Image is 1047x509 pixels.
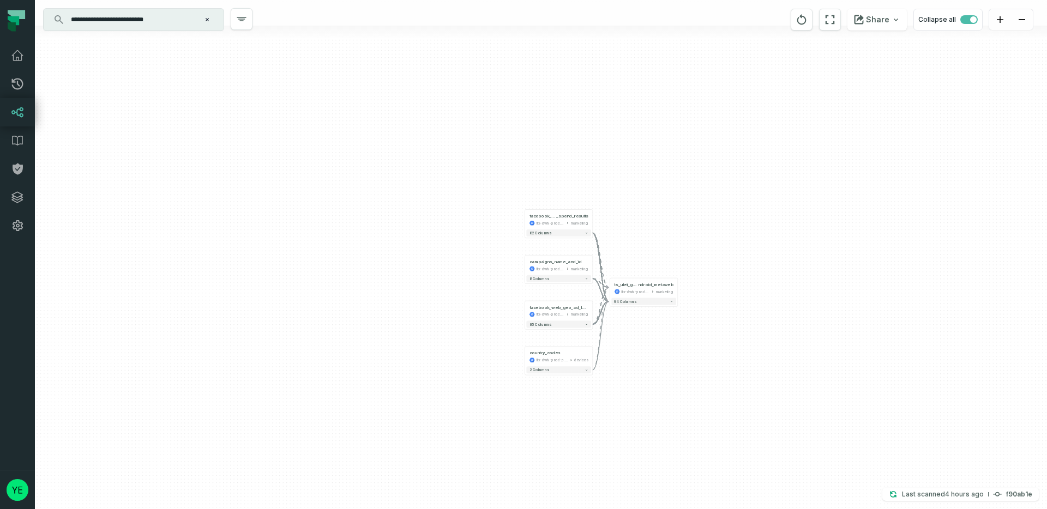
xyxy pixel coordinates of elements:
div: marketing [571,220,588,226]
div: facebook_and_geo_ad_level_spend_results [529,213,588,219]
g: Edge from bd5530105f9a8dff9f01ff22c8725a6b to b504f5ed5d4b5d7144700914a8a7206a [593,287,609,369]
div: campaigns_name_and_id [529,259,582,264]
div: country_codes [529,350,561,356]
div: marketing [571,312,588,317]
button: zoom in [989,9,1011,31]
span: ts_ulei_geo_a [614,282,637,287]
div: ltx-dwh-prod-processed [536,266,564,271]
span: _spend_results [556,213,588,219]
span: ndroid_metaweb [638,282,673,287]
button: Last scanned[DATE] 5:59:59 AMf90ab1e [882,488,1039,501]
span: 2 columns [529,368,549,372]
button: Share [847,9,907,31]
h4: f90ab1e [1006,491,1032,498]
span: 82 columns [529,231,552,235]
relative-time: Sep 17, 2025, 5:59 AM GMT+3 [945,490,984,498]
p: Last scanned [902,489,984,500]
div: ltx-dwh-prod-processed [536,357,568,363]
button: Clear search query [202,14,213,25]
div: marketing [656,289,673,294]
div: marketing [571,266,588,271]
g: Edge from 8c9dce5eaf29f837e149582b719d9a59 to b504f5ed5d4b5d7144700914a8a7206a [593,301,609,324]
div: ltx-dwh-prod-processed [621,289,649,294]
g: Edge from f3bea2534ebc0ed6a39cddc7c8b10119 to b504f5ed5d4b5d7144700914a8a7206a [593,278,609,287]
button: Collapse all [913,9,983,31]
div: ts_ulei_geo_android_metaweb [614,282,673,287]
span: facebook_and_geo_ad_level [529,213,557,219]
g: Edge from 1a4e495bff92b513b88e2f19759791ae to b504f5ed5d4b5d7144700914a8a7206a [593,233,609,287]
span: 85 columns [529,322,552,326]
div: ltx-dwh-prod-processed [536,220,564,226]
img: avatar of yedidya [7,479,28,501]
span: 8 columns [529,276,549,281]
div: facebook_web_geo_ad_level [529,305,588,310]
g: Edge from 8c9dce5eaf29f837e149582b719d9a59 to b504f5ed5d4b5d7144700914a8a7206a [593,287,609,324]
div: devices [574,357,588,363]
span: 94 columns [614,299,636,304]
div: ltx-dwh-prod-processed [536,312,564,317]
button: zoom out [1011,9,1033,31]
